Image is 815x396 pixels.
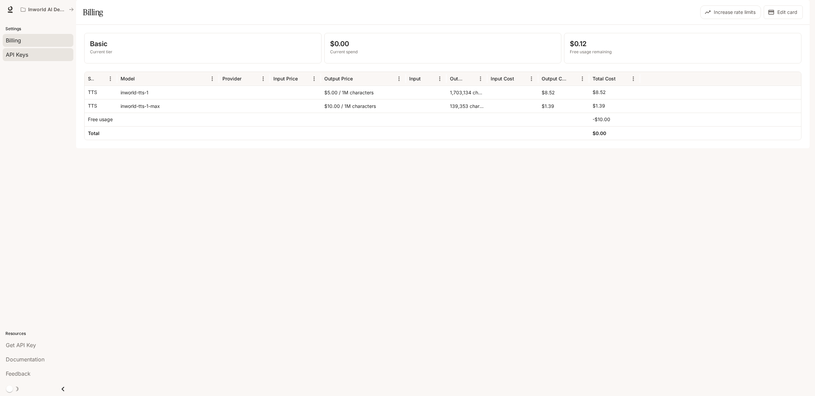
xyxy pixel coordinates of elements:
[88,89,97,96] p: TTS
[475,74,486,84] button: Menu
[117,86,219,99] div: inworld-tts-1
[88,116,113,123] p: Free usage
[324,76,353,81] div: Output Price
[616,74,627,84] button: Sort
[700,5,761,19] button: Increase rate limits
[628,74,638,84] button: Menu
[447,86,487,99] div: 1,703,134 characters
[515,74,525,84] button: Sort
[90,39,316,49] p: Basic
[95,74,105,84] button: Sort
[121,76,135,81] div: Model
[88,76,94,81] div: Service
[577,74,587,84] button: Menu
[491,76,514,81] div: Input Cost
[593,130,606,137] h6: $0.00
[542,76,566,81] div: Output Cost
[465,74,475,84] button: Sort
[88,102,97,109] p: TTS
[394,74,404,84] button: Menu
[321,99,406,113] div: $10.00 / 1M characters
[593,76,616,81] div: Total Cost
[593,116,610,123] p: -$10.00
[354,74,364,84] button: Sort
[222,76,241,81] div: Provider
[18,3,77,16] button: All workspaces
[242,74,252,84] button: Sort
[593,102,605,109] p: $1.39
[526,74,537,84] button: Menu
[117,99,219,113] div: inworld-tts-1-max
[207,74,217,84] button: Menu
[435,74,445,84] button: Menu
[409,76,421,81] div: Input
[298,74,309,84] button: Sort
[538,99,589,113] div: $1.39
[105,74,115,84] button: Menu
[309,74,319,84] button: Menu
[538,86,589,99] div: $8.52
[421,74,432,84] button: Sort
[764,5,803,19] button: Edit card
[447,99,487,113] div: 139,353 characters
[567,74,577,84] button: Sort
[90,49,316,55] p: Current tier
[88,130,99,137] h6: Total
[273,76,298,81] div: Input Price
[321,86,406,99] div: $5.00 / 1M characters
[28,7,66,13] p: Inworld AI Demos
[135,74,146,84] button: Sort
[593,89,606,96] p: $8.52
[330,49,556,55] p: Current spend
[330,39,556,49] p: $0.00
[450,76,465,81] div: Output
[570,49,796,55] p: Free usage remaining
[83,5,103,19] h1: Billing
[258,74,268,84] button: Menu
[570,39,796,49] p: $0.12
